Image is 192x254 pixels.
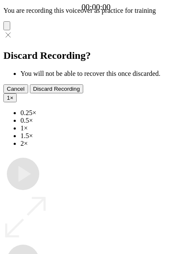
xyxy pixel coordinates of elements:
li: 1.5× [20,132,189,140]
li: 2× [20,140,189,147]
li: You will not be able to recover this once discarded. [20,70,189,78]
button: Discard Recording [30,84,84,93]
button: Cancel [3,84,28,93]
li: 0.5× [20,117,189,124]
span: 1 [7,95,10,101]
a: 00:00:00 [81,3,111,12]
button: 1× [3,93,17,102]
li: 1× [20,124,189,132]
li: 0.25× [20,109,189,117]
p: You are recording this voiceover as practice for training [3,7,189,14]
h2: Discard Recording? [3,50,189,61]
